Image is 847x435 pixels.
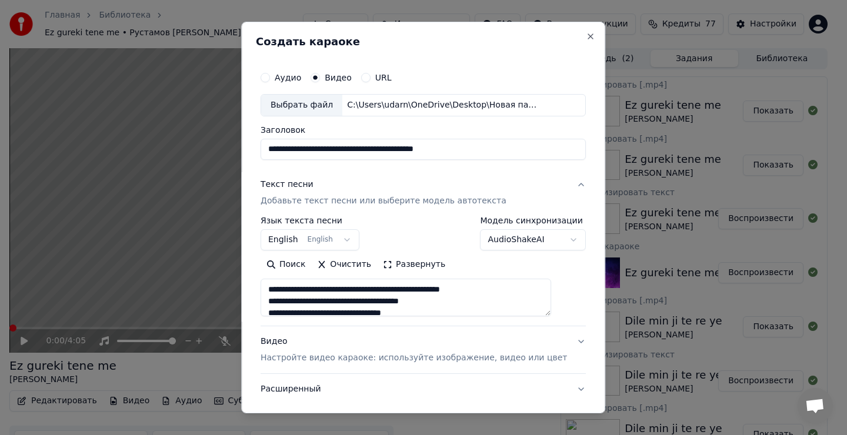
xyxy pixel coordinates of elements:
div: Видео [261,336,567,364]
div: Выбрать файл [261,95,342,116]
h2: Создать караоке [256,36,591,47]
button: Очистить [312,255,378,274]
label: URL [375,73,392,82]
div: Текст песниДобавьте текст песни или выберите модель автотекста [261,216,586,326]
button: ВидеоНастройте видео караоке: используйте изображение, видео или цвет [261,326,586,373]
div: Текст песни [261,179,314,190]
label: Язык текста песни [261,216,359,225]
label: Модель синхронизации [481,216,586,225]
label: Видео [325,73,352,82]
div: C:\Users\udarn\OneDrive\Desktop\Новая папка\Новая папка (3)\Ez gureki tene me.Автор.[PERSON_NAME]... [342,99,542,111]
button: Расширенный [261,374,586,404]
button: Текст песниДобавьте текст песни или выберите модель автотекста [261,169,586,216]
button: Развернуть [377,255,451,274]
p: Настройте видео караоке: используйте изображение, видео или цвет [261,352,567,364]
label: Аудио [275,73,301,82]
button: Поиск [261,255,311,274]
p: Добавьте текст песни или выберите модель автотекста [261,195,506,207]
label: Заголовок [261,126,586,134]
